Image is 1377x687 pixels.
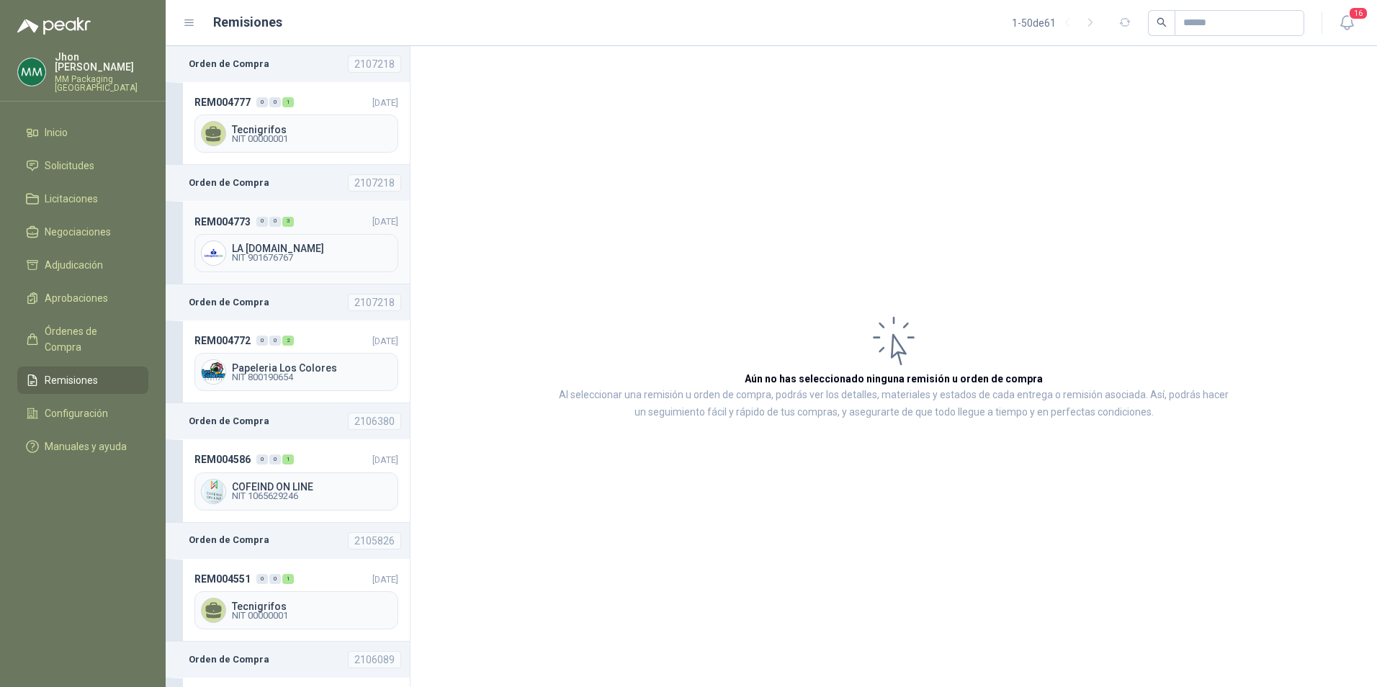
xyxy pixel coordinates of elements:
[166,201,410,284] a: REM004773003[DATE] Company LogoLA [DOMAIN_NAME]NIT 901676767
[232,601,392,611] span: Tecnigrifos
[232,135,392,143] span: NIT 00000001
[194,94,251,110] span: REM004777
[256,574,268,584] div: 0
[372,454,398,465] span: [DATE]
[1348,6,1368,20] span: 16
[189,652,269,667] b: Orden de Compra
[269,336,281,346] div: 0
[189,414,269,428] b: Orden de Compra
[202,360,225,384] img: Company Logo
[256,336,268,346] div: 0
[45,257,103,273] span: Adjudicación
[194,452,251,467] span: REM004586
[17,185,148,212] a: Licitaciones
[166,320,410,403] a: REM004772002[DATE] Company LogoPapeleria Los ColoresNIT 800190654
[256,454,268,464] div: 0
[348,55,401,73] div: 2107218
[745,371,1043,387] h3: Aún no has seleccionado ninguna remisión u orden de compra
[189,533,269,547] b: Orden de Compra
[348,532,401,549] div: 2105826
[282,97,294,107] div: 1
[17,367,148,394] a: Remisiones
[166,559,410,642] a: REM004551001[DATE] TecnigrifosNIT 00000001
[45,439,127,454] span: Manuales y ayuda
[17,152,148,179] a: Solicitudes
[166,642,410,678] a: Orden de Compra2106089
[232,363,392,373] span: Papeleria Los Colores
[348,294,401,311] div: 2107218
[18,58,45,86] img: Company Logo
[17,218,148,246] a: Negociaciones
[189,295,269,310] b: Orden de Compra
[232,125,392,135] span: Tecnigrifos
[202,480,225,503] img: Company Logo
[17,284,148,312] a: Aprobaciones
[232,243,392,253] span: LA [DOMAIN_NAME]
[1157,17,1167,27] span: search
[55,75,148,92] p: MM Packaging [GEOGRAPHIC_DATA]
[372,336,398,346] span: [DATE]
[202,241,225,265] img: Company Logo
[282,574,294,584] div: 1
[194,333,251,349] span: REM004772
[17,17,91,35] img: Logo peakr
[372,97,398,108] span: [DATE]
[194,214,251,230] span: REM004773
[17,318,148,361] a: Órdenes de Compra
[166,82,410,165] a: REM004777001[DATE] TecnigrifosNIT 00000001
[282,336,294,346] div: 2
[232,611,392,620] span: NIT 00000001
[232,373,392,382] span: NIT 800190654
[17,251,148,279] a: Adjudicación
[45,125,68,140] span: Inicio
[348,651,401,668] div: 2106089
[372,574,398,585] span: [DATE]
[166,165,410,201] a: Orden de Compra2107218
[269,454,281,464] div: 0
[555,387,1233,421] p: Al seleccionar una remisión u orden de compra, podrás ver los detalles, materiales y estados de c...
[282,217,294,227] div: 3
[166,284,410,320] a: Orden de Compra2107218
[232,253,392,262] span: NIT 901676767
[45,224,111,240] span: Negociaciones
[282,454,294,464] div: 1
[45,323,135,355] span: Órdenes de Compra
[189,176,269,190] b: Orden de Compra
[348,174,401,192] div: 2107218
[45,191,98,207] span: Licitaciones
[269,217,281,227] div: 0
[269,574,281,584] div: 0
[166,46,410,82] a: Orden de Compra2107218
[1012,12,1102,35] div: 1 - 50 de 61
[194,571,251,587] span: REM004551
[166,403,410,439] a: Orden de Compra2106380
[17,119,148,146] a: Inicio
[55,52,148,72] p: Jhon [PERSON_NAME]
[256,97,268,107] div: 0
[213,12,282,32] h1: Remisiones
[348,413,401,430] div: 2106380
[45,405,108,421] span: Configuración
[269,97,281,107] div: 0
[1334,10,1360,36] button: 16
[256,217,268,227] div: 0
[232,482,392,492] span: COFEIND ON LINE
[45,158,94,174] span: Solicitudes
[166,523,410,559] a: Orden de Compra2105826
[45,372,98,388] span: Remisiones
[232,492,392,500] span: NIT 1065629246
[166,439,410,522] a: REM004586001[DATE] Company LogoCOFEIND ON LINENIT 1065629246
[17,400,148,427] a: Configuración
[17,433,148,460] a: Manuales y ayuda
[189,57,269,71] b: Orden de Compra
[45,290,108,306] span: Aprobaciones
[372,216,398,227] span: [DATE]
